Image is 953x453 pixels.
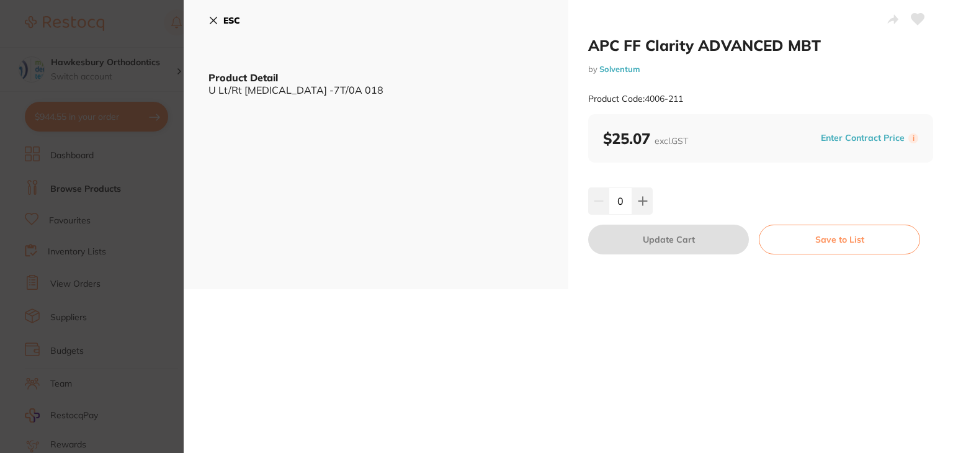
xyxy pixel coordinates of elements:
[588,225,749,254] button: Update Cart
[208,84,544,96] div: U Lt/Rt [MEDICAL_DATA] -7T/0A 018
[223,15,240,26] b: ESC
[208,10,240,31] button: ESC
[599,64,640,74] a: Solventum
[817,132,908,144] button: Enter Contract Price
[908,133,918,143] label: i
[588,65,933,74] small: by
[655,135,688,146] span: excl. GST
[208,71,278,84] b: Product Detail
[588,36,933,55] h2: APC FF Clarity ADVANCED MBT
[588,94,683,104] small: Product Code: 4006-211
[603,129,688,148] b: $25.07
[759,225,920,254] button: Save to List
